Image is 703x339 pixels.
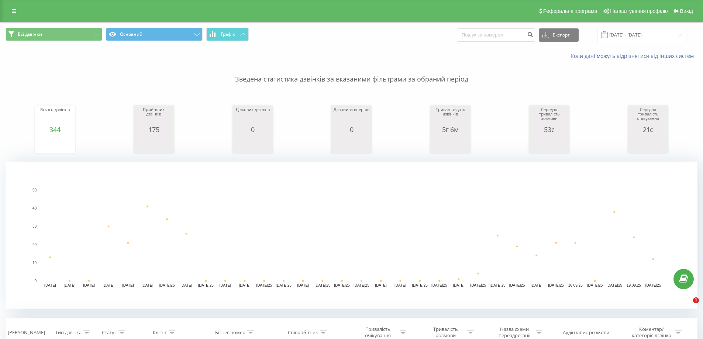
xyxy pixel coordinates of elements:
div: Бізнес номер [215,329,245,336]
text: [DATE]25 [645,283,661,287]
span: Налаштування профілю [610,8,668,14]
div: Аудіозапис розмови [563,329,609,336]
svg: A chart. [37,133,73,155]
svg: A chart. [432,133,469,155]
text: 19.09.25 [627,283,641,287]
div: 175 [135,126,172,133]
div: Клієнт [153,329,167,336]
text: [DATE] [531,283,542,287]
text: 50 [32,188,37,192]
div: 0 [234,126,271,133]
input: Пошук за номером [457,28,535,42]
div: 21с [630,126,666,133]
text: [DATE] [122,283,134,287]
button: Всі дзвінки [6,28,102,41]
p: Зведена статистика дзвінків за вказаними фільтрами за обраний період [6,60,697,84]
button: Графік [206,28,249,41]
div: Дзвонили вперше [333,107,370,126]
text: [DATE]25 [334,283,350,287]
text: [DATE] [64,283,76,287]
text: [DATE]25 [606,283,622,287]
iframe: Intercom live chat [678,297,696,315]
text: [DATE]25 [276,283,292,287]
span: Вихід [680,8,693,14]
svg: A chart. [234,133,271,155]
div: Середня тривалість розмови [531,107,568,126]
text: [DATE] [220,283,231,287]
text: [DATE] [297,283,309,287]
svg: A chart. [531,133,568,155]
div: Тривалість усіх дзвінків [432,107,469,126]
text: [DATE] [44,283,56,287]
span: Всі дзвінки [18,31,42,37]
button: Основний [106,28,203,41]
div: Тривалість очікування [358,326,398,339]
div: Коментар/категорія дзвінка [630,326,673,339]
text: [DATE]25 [431,283,447,287]
div: Середня тривалість очікування [630,107,666,126]
a: Коли дані можуть відрізнятися вiд інших систем [571,52,697,59]
text: [DATE] [394,283,406,287]
div: Прийнятих дзвінків [135,107,172,126]
span: 1 [693,297,699,303]
div: 344 [37,126,73,133]
text: 0 [34,279,37,283]
text: [DATE] [103,283,114,287]
svg: A chart. [333,133,370,155]
text: [DATE] [142,283,154,287]
div: 53с [531,126,568,133]
text: [DATE] [453,283,465,287]
text: [DATE]25 [509,283,525,287]
text: [DATE]25 [256,283,272,287]
div: Назва схеми переадресації [494,326,534,339]
text: [DATE] [180,283,192,287]
div: 5г 6м [432,126,469,133]
span: Реферальна програма [543,8,597,14]
text: [DATE]25 [548,283,564,287]
svg: A chart. [135,133,172,155]
text: [DATE]25 [470,283,486,287]
div: Співробітник [288,329,318,336]
text: [DATE] [83,283,95,287]
text: [DATE]25 [315,283,331,287]
text: [DATE] [375,283,387,287]
button: Експорт [539,28,579,42]
text: [DATE]25 [490,283,506,287]
text: 10 [32,261,37,265]
text: 16.09.25 [568,283,583,287]
div: Тривалість розмови [426,326,465,339]
div: Цільових дзвінків [234,107,271,126]
span: Графік [221,32,235,37]
text: [DATE]25 [159,283,175,287]
svg: A chart. [6,162,697,309]
div: Статус [102,329,117,336]
div: [PERSON_NAME] [8,329,45,336]
div: Всього дзвінків [37,107,73,126]
text: 30 [32,225,37,229]
div: 0 [333,126,370,133]
text: [DATE]25 [198,283,214,287]
text: [DATE] [239,283,251,287]
text: [DATE]25 [412,283,428,287]
text: [DATE]25 [354,283,369,287]
text: 20 [32,243,37,247]
text: 40 [32,206,37,210]
text: [DATE]25 [587,283,603,287]
svg: A chart. [630,133,666,155]
div: Тип дзвінка [55,329,82,336]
